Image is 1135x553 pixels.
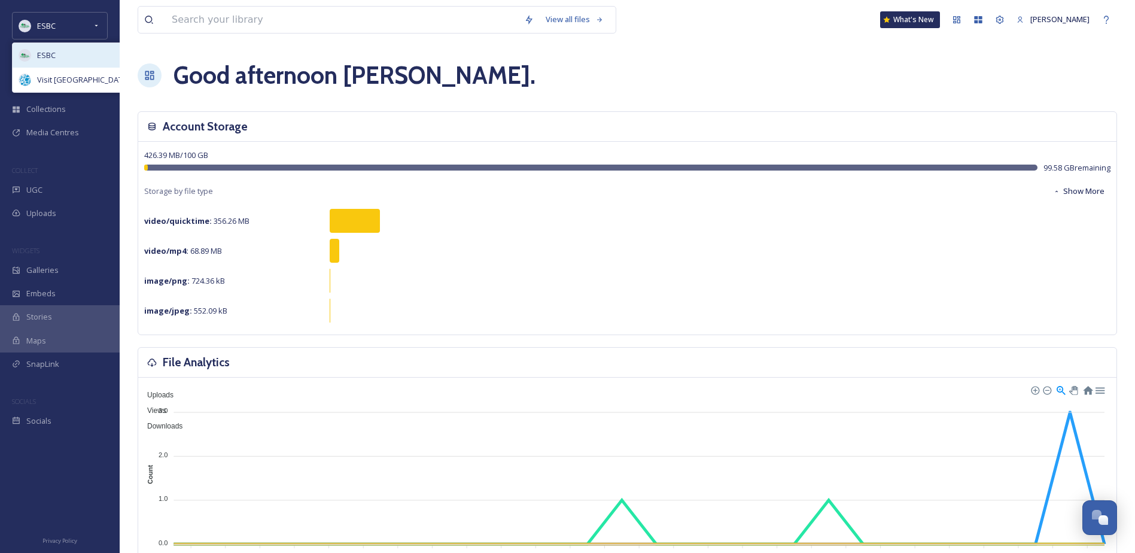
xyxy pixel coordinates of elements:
[26,358,59,370] span: SnapLink
[138,391,174,399] span: Uploads
[26,265,59,276] span: Galleries
[1043,162,1110,174] span: 99.58 GB remaining
[1069,386,1076,393] div: Panning
[26,184,42,196] span: UGC
[1030,14,1090,25] span: [PERSON_NAME]
[42,533,77,547] a: Privacy Policy
[174,57,535,93] h1: Good afternoon [PERSON_NAME] .
[12,166,38,175] span: COLLECT
[144,305,227,316] span: 552.09 kB
[144,275,190,286] strong: image/png :
[138,422,182,430] span: Downloads
[159,539,168,546] tspan: 0.0
[144,215,212,226] strong: video/quicktime :
[12,246,39,255] span: WIDGETS
[144,215,249,226] span: 356.26 MB
[26,127,79,138] span: Media Centres
[1082,500,1117,535] button: Open Chat
[19,74,31,86] img: Enjoy-Staffordshire-colour-logo-just-roundel%20(Portrait)(300x300).jpg
[1011,8,1096,31] a: [PERSON_NAME]
[144,275,225,286] span: 724.36 kB
[147,465,154,484] text: Count
[144,245,188,256] strong: video/mp4 :
[26,335,46,347] span: Maps
[1055,384,1066,394] div: Selection Zoom
[159,495,168,502] tspan: 1.0
[42,537,77,545] span: Privacy Policy
[19,20,31,32] img: east-staffs.png
[1042,385,1051,394] div: Zoom Out
[37,74,130,86] span: Visit [GEOGRAPHIC_DATA]
[26,311,52,323] span: Stories
[880,11,940,28] a: What's New
[163,354,230,371] h3: File Analytics
[12,397,36,406] span: SOCIALS
[1047,180,1110,203] button: Show More
[1082,384,1093,394] div: Reset Zoom
[540,8,610,31] a: View all files
[1030,385,1039,394] div: Zoom In
[138,406,166,415] span: Views
[37,50,56,61] span: ESBC
[144,186,213,197] span: Storage by file type
[26,415,51,427] span: Socials
[19,50,31,62] img: east-staffs.png
[26,104,66,115] span: Collections
[144,245,222,256] span: 68.89 MB
[159,451,168,458] tspan: 2.0
[1094,384,1104,394] div: Menu
[26,208,56,219] span: Uploads
[163,118,248,135] h3: Account Storage
[166,7,518,33] input: Search your library
[144,305,192,316] strong: image/jpeg :
[159,407,168,414] tspan: 3.0
[144,150,208,160] span: 426.39 MB / 100 GB
[37,20,56,31] span: ESBC
[26,288,56,299] span: Embeds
